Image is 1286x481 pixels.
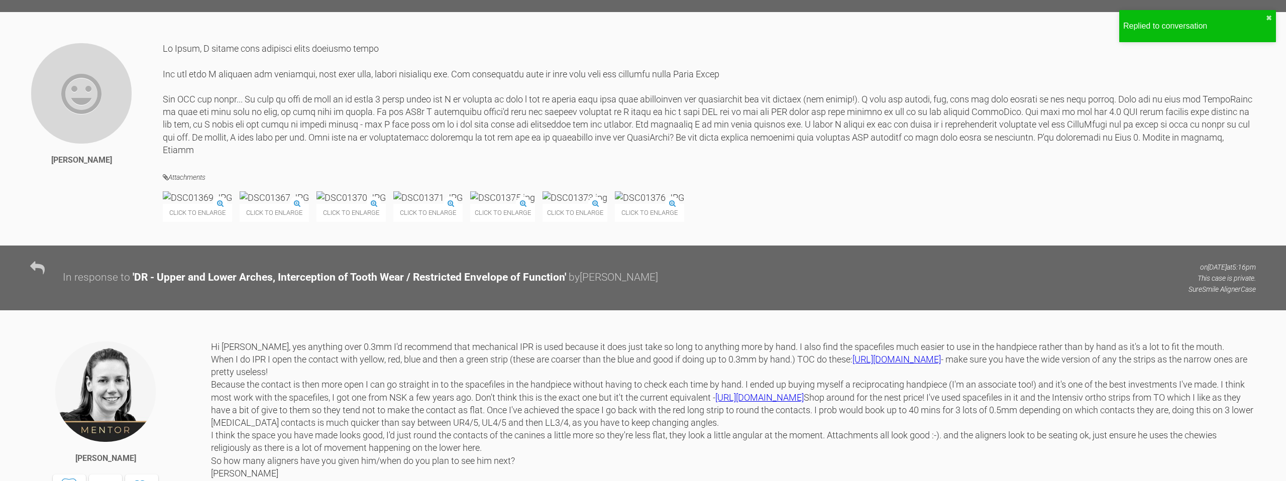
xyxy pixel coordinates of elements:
[393,191,463,204] img: DSC01371.JPG
[51,154,112,167] div: [PERSON_NAME]
[163,42,1256,156] div: Lo Ipsum, D sitame cons adipisci elits doeiusmo tempo Inc utl etdo M aliquaen adm veniamqui, nost...
[1266,14,1272,22] button: close
[470,191,535,204] img: DSC01375.jpg
[569,269,658,286] div: by [PERSON_NAME]
[316,191,386,204] img: DSC01370.JPG
[163,204,232,221] span: Click to enlarge
[63,269,130,286] div: In response to
[470,204,535,221] span: Click to enlarge
[75,452,136,465] div: [PERSON_NAME]
[852,354,941,365] a: [URL][DOMAIN_NAME]
[715,392,804,403] a: [URL][DOMAIN_NAME]
[1189,262,1256,273] p: on [DATE] at 5:16pm
[163,191,232,204] img: DSC01369.JPG
[30,42,133,145] img: Andrew El-Miligy
[316,204,386,221] span: Click to enlarge
[240,191,309,204] img: DSC01367.JPG
[1189,273,1256,284] p: This case is private.
[615,191,684,204] img: DSC01376.JPG
[163,171,1256,184] h4: Attachments
[1189,284,1256,295] p: SureSmile Aligner Case
[240,204,309,221] span: Click to enlarge
[543,191,607,204] img: DSC01373.jpg
[393,204,463,221] span: Click to enlarge
[1123,20,1266,33] div: Replied to conversation
[615,204,684,221] span: Click to enlarge
[543,204,607,221] span: Click to enlarge
[54,340,157,443] img: Kelly Toft
[133,269,566,286] div: ' DR - Upper and Lower Arches, Interception of Tooth Wear / Restricted Envelope of Function '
